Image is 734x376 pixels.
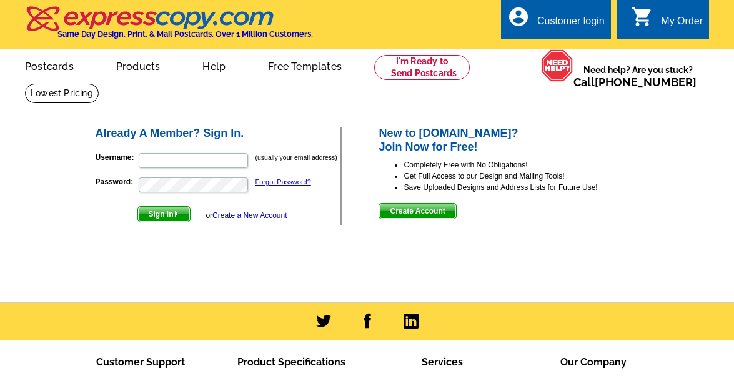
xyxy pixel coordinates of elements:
[537,16,605,33] div: Customer login
[96,152,137,163] label: Username:
[25,15,313,39] a: Same Day Design, Print, & Mail Postcards. Over 1 Million Customers.
[573,64,703,89] span: Need help? Are you stuck?
[661,16,703,33] div: My Order
[137,206,191,222] button: Sign In
[573,76,697,89] span: Call
[237,356,345,368] span: Product Specifications
[138,207,190,222] span: Sign In
[206,210,287,221] div: or
[404,159,640,171] li: Completely Free with No Obligations!
[404,182,640,193] li: Save Uploaded Designs and Address Lists for Future Use!
[255,178,311,186] a: Forgot Password?
[96,176,137,187] label: Password:
[379,127,640,154] h2: New to [DOMAIN_NAME]? Join Now for Free!
[96,356,185,368] span: Customer Support
[631,14,703,29] a: shopping_cart My Order
[248,51,362,80] a: Free Templates
[422,356,463,368] span: Services
[541,49,573,81] img: help
[560,356,627,368] span: Our Company
[404,171,640,182] li: Get Full Access to our Design and Mailing Tools!
[379,203,456,219] button: Create Account
[595,76,697,89] a: [PHONE_NUMBER]
[96,127,341,141] h2: Already A Member? Sign In.
[379,204,455,219] span: Create Account
[507,14,605,29] a: account_circle Customer login
[182,51,245,80] a: Help
[96,51,181,80] a: Products
[57,29,313,39] h4: Same Day Design, Print, & Mail Postcards. Over 1 Million Customers.
[507,6,530,28] i: account_circle
[631,6,653,28] i: shopping_cart
[5,51,94,80] a: Postcards
[212,211,287,220] a: Create a New Account
[174,211,179,217] img: button-next-arrow-white.png
[255,154,337,161] small: (usually your email address)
